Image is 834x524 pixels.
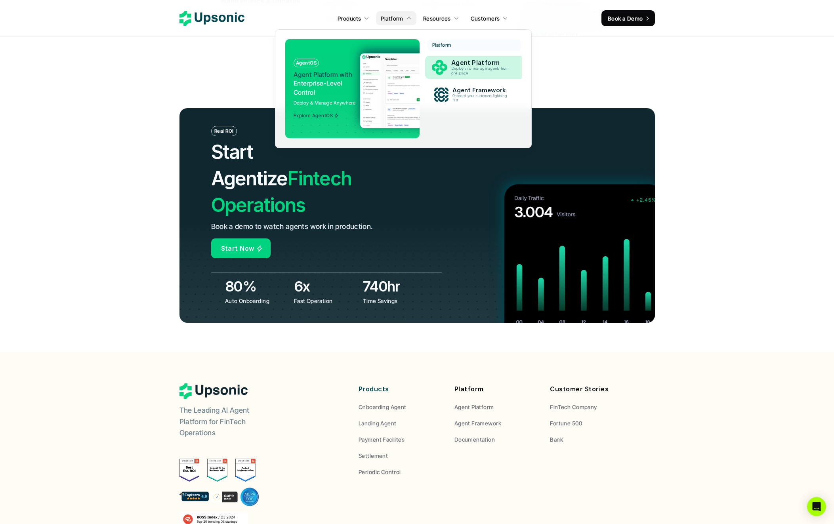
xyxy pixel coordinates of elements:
[359,419,396,427] p: Landing Agent
[359,468,401,476] p: Periodic Control
[359,435,405,444] p: Payment Facilites
[363,297,426,305] p: Time Savings
[807,497,826,516] div: Open Intercom Messenger
[214,128,234,134] p: Real ROI
[454,383,538,395] p: Platform
[452,87,511,94] p: Agent Framework
[454,403,494,411] p: Agent Platform
[359,383,443,395] p: Products
[225,297,288,305] p: Auto Onboarding
[294,297,357,305] p: Fast Operation
[608,14,643,23] p: Book a Demo
[221,243,254,254] p: Start Now
[451,67,512,76] p: Deploy and manage agents from one place
[338,14,361,23] p: Products
[211,238,271,258] a: Start Now
[294,99,356,107] p: Deploy & Manage Anywhere
[423,14,451,23] p: Resources
[294,276,359,296] h3: 6x
[471,14,500,23] p: Customers
[333,11,374,25] a: Products
[211,140,288,190] span: Start Agentize
[432,42,451,48] p: Platform
[294,71,352,78] span: Agent Platform with
[550,383,634,395] p: Customer Stories
[211,139,396,219] h2: Fintech Operations
[179,405,279,439] p: The Leading AI Agent Platform for FinTech Operations
[359,403,407,411] p: Onboarding Agent
[294,113,339,118] span: Explore AgentOS
[359,419,443,427] a: Landing Agent
[381,14,403,23] p: Platform
[359,403,443,411] a: Onboarding Agent
[211,221,373,232] p: Book a demo to watch agents work in production.
[285,39,420,138] a: AgentOSAgent Platform withEnterprise-Level ControlDeploy & Manage AnywhereExplore AgentOS
[452,94,510,103] p: Onboard your customers lightning fast
[451,59,513,67] p: Agent Platform
[550,419,582,427] p: Fortune 500
[225,276,290,296] h3: 80%
[294,113,333,118] p: Explore AgentOS
[454,435,495,444] p: Documentation
[294,70,354,97] p: Enterprise-Level Control
[454,435,538,444] a: Documentation
[296,60,317,66] p: AgentOS
[363,276,428,296] h3: 740hr
[359,452,388,460] p: Settlement
[550,435,563,444] p: Bank
[550,403,597,411] p: FinTech Company
[359,435,443,444] a: Payment Facilites
[454,419,501,427] p: Agent Framework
